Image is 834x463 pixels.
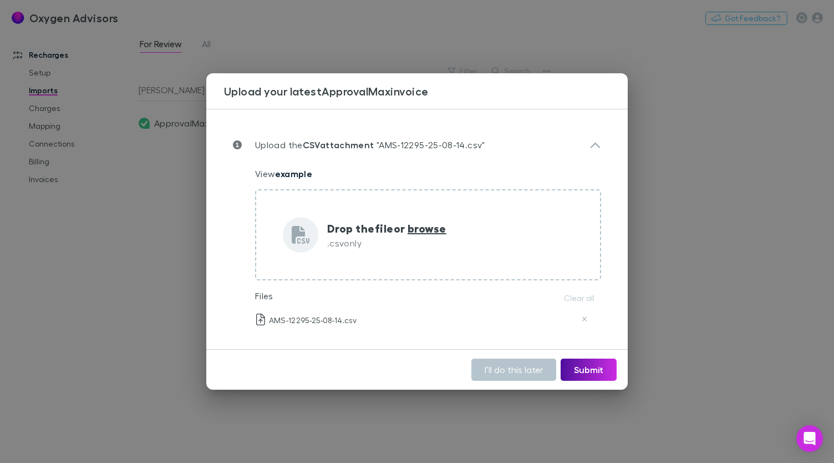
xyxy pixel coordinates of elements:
p: Files [255,289,273,303]
button: Clear all [557,291,601,305]
div: Open Intercom Messenger [796,425,823,452]
h3: Upload your latest ApprovalMax invoice [224,84,628,98]
p: Drop the file or [327,220,446,236]
strong: CSV attachment [303,139,374,150]
button: I’ll do this later [471,359,556,381]
p: .csv only [327,236,446,250]
p: Upload the "AMS-12295-25-08-14.csv" [242,138,485,152]
p: View [255,167,601,180]
a: example [275,168,312,179]
button: Delete [578,313,591,326]
div: Upload theCSVattachment "AMS-12295-25-08-14.csv" [224,127,610,163]
span: browse [408,221,446,235]
button: Submit [561,359,617,381]
p: AMS-12295-25-08-14.csv [256,314,357,325]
